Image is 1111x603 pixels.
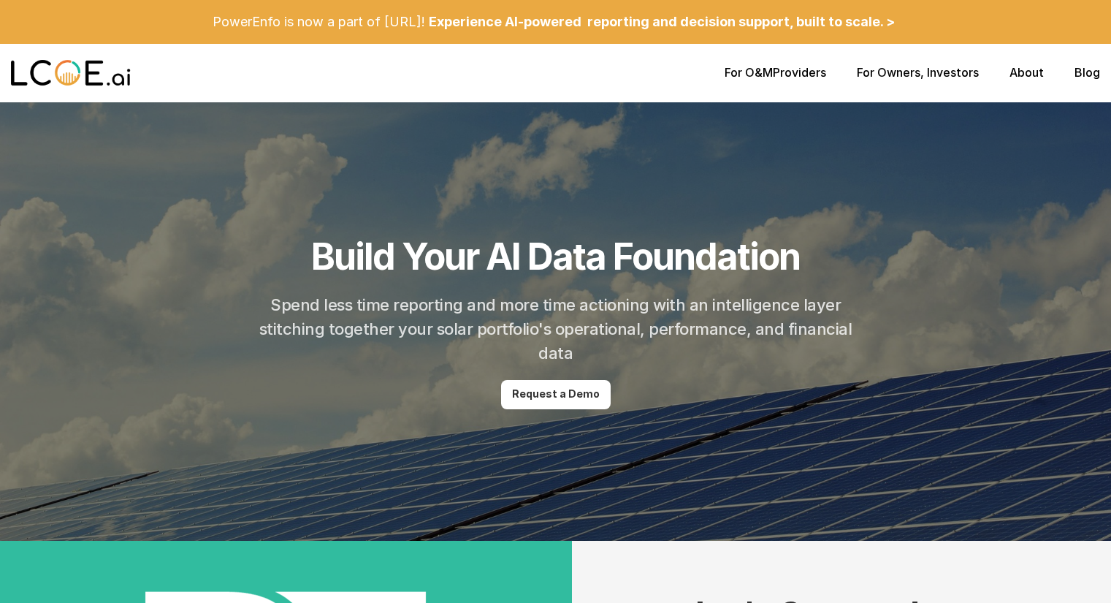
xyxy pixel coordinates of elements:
[248,293,863,365] h2: Spend less time reporting and more time actioning with an intelligence layer stitching together y...
[429,14,895,30] p: Experience AI-powered reporting and decision support, built to scale. >
[1009,65,1044,80] a: About
[425,4,898,39] a: Experience AI-powered reporting and decision support, built to scale. >
[725,66,826,80] p: Providers
[857,65,920,80] a: For Owners
[512,388,600,401] p: Request a Demo
[311,235,800,278] h1: Build Your AI Data Foundation
[501,380,611,409] a: Request a Demo
[857,66,979,80] p: , Investors
[725,65,773,80] a: For O&M
[1074,65,1100,80] a: Blog
[213,14,425,30] p: PowerEnfo is now a part of [URL]!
